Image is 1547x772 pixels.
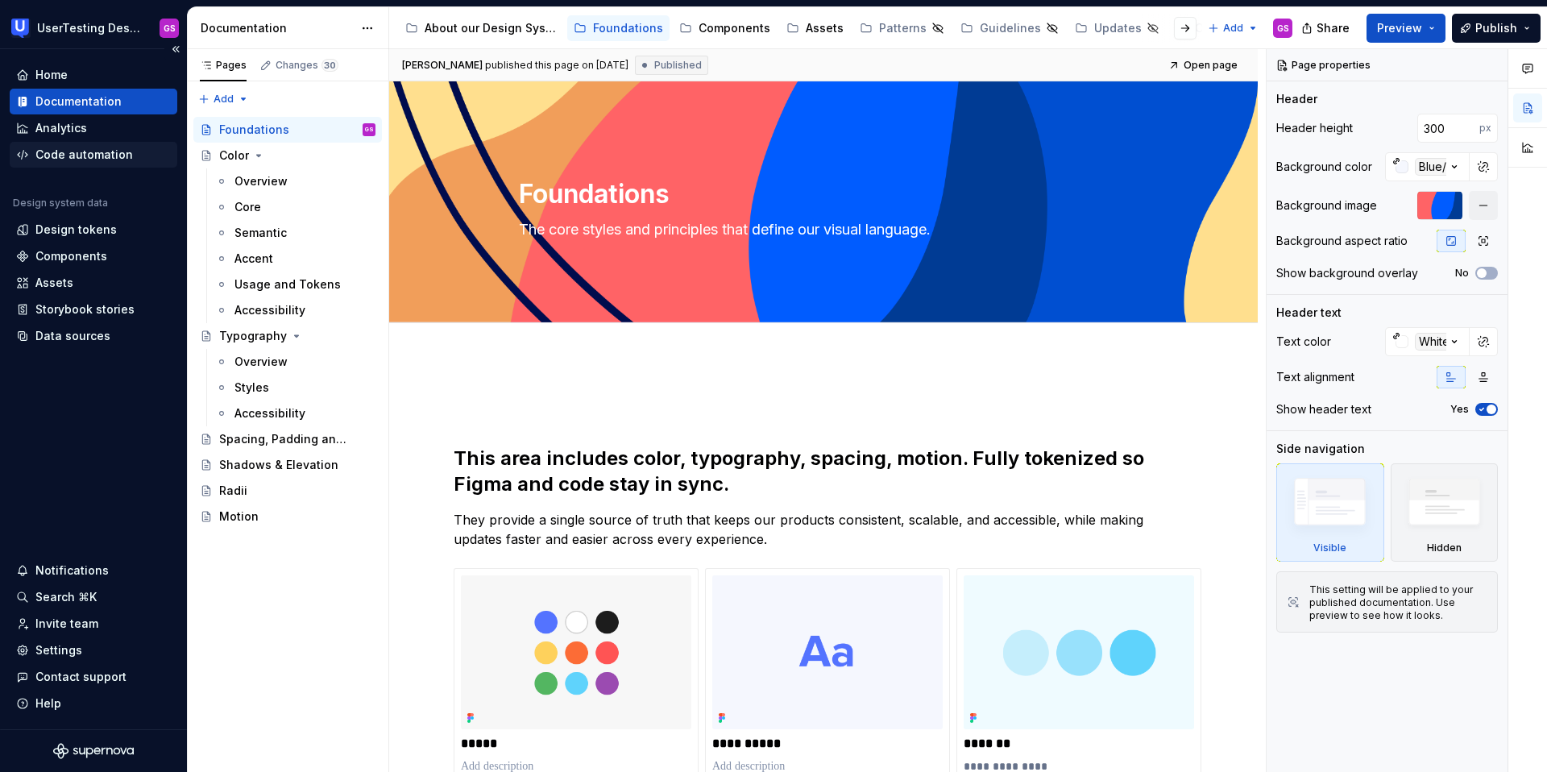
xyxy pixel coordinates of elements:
[3,10,184,45] button: UserTesting Design SystemGS
[1415,333,1454,351] div: White
[516,175,1125,214] textarea: Foundations
[1276,463,1384,562] div: Visible
[209,349,382,375] a: Overview
[1276,334,1331,350] div: Text color
[10,664,177,690] button: Contact support
[35,589,97,605] div: Search ⌘K
[234,354,288,370] div: Overview
[1276,369,1354,385] div: Text alignment
[673,15,777,41] a: Components
[1276,265,1418,281] div: Show background overlay
[209,272,382,297] a: Usage and Tokens
[10,243,177,269] a: Components
[35,222,117,238] div: Design tokens
[35,695,61,712] div: Help
[1163,54,1245,77] a: Open page
[402,59,483,72] span: [PERSON_NAME]
[219,122,289,138] div: Foundations
[10,89,177,114] a: Documentation
[10,270,177,296] a: Assets
[209,375,382,401] a: Styles
[1427,542,1462,554] div: Hidden
[1377,20,1422,36] span: Preview
[10,115,177,141] a: Analytics
[37,20,140,36] div: UserTesting Design System
[193,426,382,452] a: Spacing, Padding and Sizing
[35,301,135,318] div: Storybook stories
[1475,20,1517,36] span: Publish
[35,328,110,344] div: Data sources
[10,558,177,583] button: Notifications
[1276,233,1408,249] div: Background aspect ratio
[1415,158,1463,176] div: Blue/25
[567,15,670,41] a: Foundations
[35,67,68,83] div: Home
[593,20,663,36] div: Foundations
[1317,20,1350,36] span: Share
[219,328,287,344] div: Typography
[234,199,261,215] div: Core
[1450,403,1469,416] label: Yes
[1094,20,1142,36] div: Updates
[35,669,126,685] div: Contact support
[1276,441,1365,457] div: Side navigation
[219,508,259,525] div: Motion
[234,173,288,189] div: Overview
[10,611,177,637] a: Invite team
[1184,59,1238,72] span: Open page
[964,575,1194,729] img: cb2fe7b1-db51-494b-9118-547c98745d16.png
[1313,542,1346,554] div: Visible
[1385,152,1470,181] button: Blue/25
[1276,401,1371,417] div: Show header text
[1479,122,1491,135] p: px
[35,248,107,264] div: Components
[234,225,287,241] div: Semantic
[853,15,951,41] a: Patterns
[209,168,382,194] a: Overview
[193,88,254,110] button: Add
[234,405,305,421] div: Accessibility
[780,15,850,41] a: Assets
[806,20,844,36] div: Assets
[365,122,374,138] div: GS
[209,220,382,246] a: Semantic
[461,575,691,729] img: 0c4c94b1-a2dc-4619-b35a-7075f90d8fd3.png
[654,59,702,72] span: Published
[193,117,382,143] a: FoundationsGS
[1452,14,1541,43] button: Publish
[980,20,1041,36] div: Guidelines
[321,59,338,72] span: 30
[1276,91,1317,107] div: Header
[209,401,382,426] a: Accessibility
[234,251,273,267] div: Accent
[485,59,628,72] div: published this page on [DATE]
[193,478,382,504] a: Radii
[10,62,177,88] a: Home
[1391,463,1499,562] div: Hidden
[699,20,770,36] div: Components
[454,446,1193,497] h2: This area includes color, typography, spacing, motion. Fully tokenized so Figma and code stay in ...
[10,217,177,243] a: Design tokens
[1068,15,1166,41] a: Updates
[219,147,249,164] div: Color
[879,20,927,36] div: Patterns
[209,194,382,220] a: Core
[53,743,134,759] svg: Supernova Logo
[1309,583,1487,622] div: This setting will be applied to your published documentation. Use preview to see how it looks.
[35,642,82,658] div: Settings
[1367,14,1445,43] button: Preview
[35,562,109,579] div: Notifications
[276,59,338,72] div: Changes
[1455,267,1469,280] label: No
[234,380,269,396] div: Styles
[193,323,382,349] a: Typography
[425,20,558,36] div: About our Design System
[219,483,247,499] div: Radii
[10,297,177,322] a: Storybook stories
[201,20,353,36] div: Documentation
[1276,120,1353,136] div: Header height
[10,584,177,610] button: Search ⌘K
[164,22,176,35] div: GS
[193,452,382,478] a: Shadows & Elevation
[10,323,177,349] a: Data sources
